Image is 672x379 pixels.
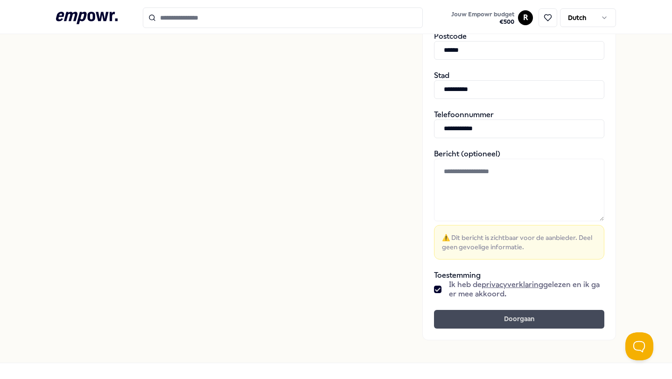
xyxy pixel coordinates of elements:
[434,110,604,138] div: Telefoonnummer
[434,310,604,329] button: Doorgaan
[442,233,596,252] span: ⚠️ Dit bericht is zichtbaar voor de aanbieder. Deel geen gevoelige informatie.
[434,32,604,60] div: Postcode
[451,18,514,26] span: € 500
[482,280,543,289] a: privacyverklaring
[449,9,516,28] button: Jouw Empowr budget€500
[448,8,518,28] a: Jouw Empowr budget€500
[434,149,604,260] div: Bericht (optioneel)
[143,7,423,28] input: Search for products, categories or subcategories
[625,332,653,360] iframe: Help Scout Beacon - Open
[434,271,604,299] div: Toestemming
[449,280,604,299] span: Ik heb de gelezen en ik ga er mee akkoord.
[451,11,514,18] span: Jouw Empowr budget
[434,71,604,99] div: Stad
[518,10,533,25] button: R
